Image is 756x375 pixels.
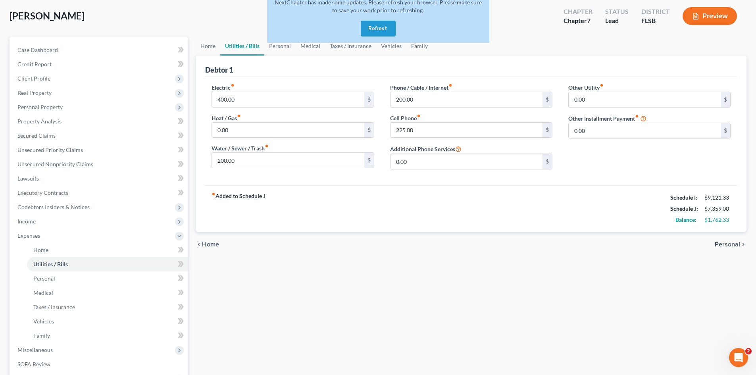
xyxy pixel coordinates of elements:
[704,205,731,213] div: $7,359.00
[704,194,731,202] div: $9,121.33
[390,83,452,92] label: Phone / Cable / Internet
[641,16,670,25] div: FLSB
[11,171,188,186] a: Lawsuits
[569,92,721,107] input: --
[17,189,68,196] span: Executory Contracts
[33,332,50,339] span: Family
[745,348,752,354] span: 2
[17,61,52,67] span: Credit Report
[683,7,737,25] button: Preview
[391,123,542,138] input: --
[17,204,90,210] span: Codebtors Insiders & Notices
[231,83,235,87] i: fiber_manual_record
[212,153,364,168] input: --
[361,21,396,37] button: Refresh
[10,10,85,21] span: [PERSON_NAME]
[220,37,264,56] a: Utilities / Bills
[721,123,730,138] div: $
[11,43,188,57] a: Case Dashboard
[27,314,188,329] a: Vehicles
[33,318,54,325] span: Vehicles
[670,205,698,212] strong: Schedule J:
[196,241,219,248] button: chevron_left Home
[542,154,552,169] div: $
[635,114,639,118] i: fiber_manual_record
[264,37,296,56] a: Personal
[542,123,552,138] div: $
[364,92,374,107] div: $
[729,348,748,367] iframe: Intercom live chat
[587,17,591,24] span: 7
[448,83,452,87] i: fiber_manual_record
[17,118,62,125] span: Property Analysis
[27,286,188,300] a: Medical
[542,92,552,107] div: $
[212,144,269,152] label: Water / Sewer / Trash
[721,92,730,107] div: $
[391,154,542,169] input: --
[33,289,53,296] span: Medical
[27,329,188,343] a: Family
[390,144,462,154] label: Additional Phone Services
[27,243,188,257] a: Home
[569,123,721,138] input: --
[11,357,188,371] a: SOFA Review
[715,241,740,248] span: Personal
[568,83,604,92] label: Other Utility
[670,194,697,201] strong: Schedule I:
[27,257,188,271] a: Utilities / Bills
[33,246,48,253] span: Home
[17,346,53,353] span: Miscellaneous
[605,16,629,25] div: Lead
[364,123,374,138] div: $
[27,300,188,314] a: Taxes / Insurance
[740,241,746,248] i: chevron_right
[11,143,188,157] a: Unsecured Priority Claims
[27,271,188,286] a: Personal
[390,114,421,122] label: Cell Phone
[212,123,364,138] input: --
[11,129,188,143] a: Secured Claims
[600,83,604,87] i: fiber_manual_record
[641,7,670,16] div: District
[33,261,68,267] span: Utilities / Bills
[212,92,364,107] input: --
[605,7,629,16] div: Status
[17,146,83,153] span: Unsecured Priority Claims
[417,114,421,118] i: fiber_manual_record
[212,192,215,196] i: fiber_manual_record
[11,114,188,129] a: Property Analysis
[675,216,696,223] strong: Balance:
[212,83,235,92] label: Electric
[212,114,241,122] label: Heat / Gas
[11,157,188,171] a: Unsecured Nonpriority Claims
[564,16,592,25] div: Chapter
[17,46,58,53] span: Case Dashboard
[17,132,56,139] span: Secured Claims
[17,218,36,225] span: Income
[715,241,746,248] button: Personal chevron_right
[17,361,50,367] span: SOFA Review
[11,186,188,200] a: Executory Contracts
[202,241,219,248] span: Home
[364,153,374,168] div: $
[704,216,731,224] div: $1,762.33
[564,7,592,16] div: Chapter
[17,232,40,239] span: Expenses
[568,114,639,123] label: Other Installment Payment
[205,65,233,75] div: Debtor 1
[17,161,93,167] span: Unsecured Nonpriority Claims
[196,241,202,248] i: chevron_left
[17,89,52,96] span: Real Property
[391,92,542,107] input: --
[17,175,39,182] span: Lawsuits
[11,57,188,71] a: Credit Report
[17,75,50,82] span: Client Profile
[237,114,241,118] i: fiber_manual_record
[33,275,55,282] span: Personal
[212,192,265,225] strong: Added to Schedule J
[33,304,75,310] span: Taxes / Insurance
[265,144,269,148] i: fiber_manual_record
[17,104,63,110] span: Personal Property
[196,37,220,56] a: Home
